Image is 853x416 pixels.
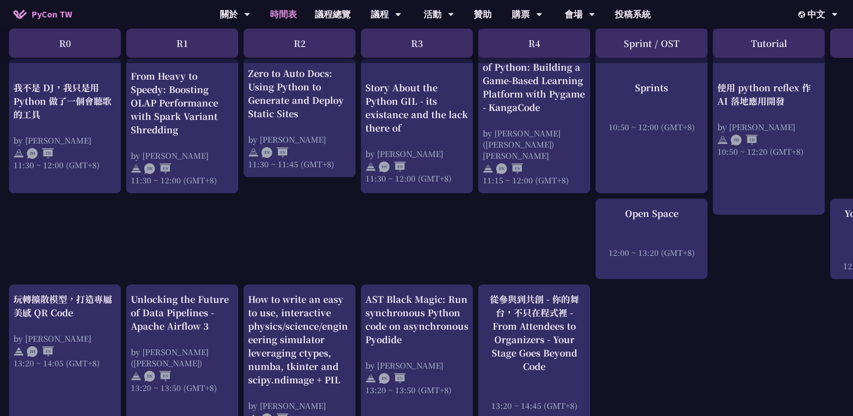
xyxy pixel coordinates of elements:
[144,163,171,174] img: ZHEN.371966e.svg
[13,148,24,159] img: svg+xml;base64,PHN2ZyB4bWxucz0iaHR0cDovL3d3dy53My5vcmcvMjAwMC9zdmciIHdpZHRoPSIyNCIgaGVpZ2h0PSIyNC...
[600,247,703,258] div: 12:00 ~ 13:20 (GMT+8)
[365,360,468,371] div: by [PERSON_NAME]
[13,357,116,369] div: 13:20 ~ 14:05 (GMT+8)
[478,29,590,58] div: R4
[717,81,820,107] div: 使用 python reflex 作 AI 落地應用開發
[248,147,259,158] img: svg+xml;base64,PHN2ZyB4bWxucz0iaHR0cDovL3d3dy53My5vcmcvMjAwMC9zdmciIHdpZHRoPSIyNCIgaGVpZ2h0PSIyNC...
[131,293,234,393] a: Unlocking the Future of Data Pipelines - Apache Airflow 3 by [PERSON_NAME] ([PERSON_NAME]) 13:20 ...
[379,373,406,384] img: ENEN.5a408d1.svg
[248,400,351,411] div: by [PERSON_NAME]
[717,121,820,132] div: by [PERSON_NAME]
[600,121,703,132] div: 10:50 ~ 12:00 (GMT+8)
[131,67,234,183] a: From Heavy to Speedy: Boosting OLAP Performance with Spark Variant Shredding by [PERSON_NAME] 11:...
[144,371,171,382] img: ENEN.5a408d1.svg
[713,29,825,58] div: Tutorial
[13,159,116,170] div: 11:30 ~ 12:00 (GMT+8)
[365,373,376,384] img: svg+xml;base64,PHN2ZyB4bWxucz0iaHR0cDovL3d3dy53My5vcmcvMjAwMC9zdmciIHdpZHRoPSIyNCIgaGVpZ2h0PSIyNC...
[13,10,27,19] img: Home icon of PyCon TW 2025
[483,34,586,186] a: Helping K-12 Students Write Their First Line of Python: Building a Game-Based Learning Platform w...
[717,135,728,145] img: svg+xml;base64,PHN2ZyB4bWxucz0iaHR0cDovL3d3dy53My5vcmcvMjAwMC9zdmciIHdpZHRoPSIyNCIgaGVpZ2h0PSIyNC...
[13,81,116,121] div: 我不是 DJ，我只是用 Python 做了一個會聽歌的工具
[131,69,234,136] div: From Heavy to Speedy: Boosting OLAP Performance with Spark Variant Shredding
[27,346,54,357] img: ZHEN.371966e.svg
[365,148,468,159] div: by [PERSON_NAME]
[798,11,807,18] img: Locale Icon
[483,163,493,174] img: svg+xml;base64,PHN2ZyB4bWxucz0iaHR0cDovL3d3dy53My5vcmcvMjAwMC9zdmciIHdpZHRoPSIyNCIgaGVpZ2h0PSIyNC...
[365,67,468,170] a: Story About the Python GIL - its existance and the lack there of by [PERSON_NAME] 11:30 ~ 12:00 (...
[13,134,116,145] div: by [PERSON_NAME]
[596,29,707,58] div: Sprint / OST
[248,67,351,170] a: Zero to Auto Docs: Using Python to Generate and Deploy Static Sites by [PERSON_NAME] 11:30 ~ 11:4...
[248,67,351,120] div: Zero to Auto Docs: Using Python to Generate and Deploy Static Sites
[131,293,234,333] div: Unlocking the Future of Data Pipelines - Apache Airflow 3
[4,3,81,25] a: PyCon TW
[731,135,758,145] img: ZHZH.38617ef.svg
[483,293,586,373] div: 從參與到共創 - 你的舞台，不只在程式裡 - From Attendees to Organizers - Your Stage Goes Beyond Code
[131,174,234,186] div: 11:30 ~ 12:00 (GMT+8)
[483,400,586,411] div: 13:20 ~ 14:45 (GMT+8)
[600,207,703,220] div: Open Space
[9,29,121,58] div: R0
[13,333,116,344] div: by [PERSON_NAME]
[600,81,703,94] div: Sprints
[13,67,116,156] a: 我不是 DJ，我只是用 Python 做了一個會聽歌的工具 by [PERSON_NAME] 11:30 ~ 12:00 (GMT+8)
[261,147,288,158] img: ENEN.5a408d1.svg
[361,29,473,58] div: R3
[717,145,820,157] div: 10:50 ~ 12:20 (GMT+8)
[248,134,351,145] div: by [PERSON_NAME]
[244,29,356,58] div: R2
[13,346,24,357] img: svg+xml;base64,PHN2ZyB4bWxucz0iaHR0cDovL3d3dy53My5vcmcvMjAwMC9zdmciIHdpZHRoPSIyNCIgaGVpZ2h0PSIyNC...
[483,34,586,114] div: Helping K-12 Students Write Their First Line of Python: Building a Game-Based Learning Platform w...
[248,293,351,386] div: How to write an easy to use, interactive physics/science/engineering simulator leveraging ctypes,...
[131,346,234,369] div: by [PERSON_NAME] ([PERSON_NAME])
[131,150,234,161] div: by [PERSON_NAME]
[126,29,238,58] div: R1
[496,163,523,174] img: ENEN.5a408d1.svg
[365,293,468,395] a: AST Black Magic: Run synchronous Python code on asynchronous Pyodide by [PERSON_NAME] 13:20 ~ 13:...
[131,163,141,174] img: svg+xml;base64,PHN2ZyB4bWxucz0iaHR0cDovL3d3dy53My5vcmcvMjAwMC9zdmciIHdpZHRoPSIyNCIgaGVpZ2h0PSIyNC...
[483,127,586,161] div: by [PERSON_NAME] ([PERSON_NAME]) [PERSON_NAME]
[131,382,234,393] div: 13:20 ~ 13:50 (GMT+8)
[365,293,468,346] div: AST Black Magic: Run synchronous Python code on asynchronous Pyodide
[365,81,468,134] div: Story About the Python GIL - its existance and the lack there of
[131,371,141,382] img: svg+xml;base64,PHN2ZyB4bWxucz0iaHR0cDovL3d3dy53My5vcmcvMjAwMC9zdmciIHdpZHRoPSIyNCIgaGVpZ2h0PSIyNC...
[31,8,72,21] span: PyCon TW
[365,384,468,395] div: 13:20 ~ 13:50 (GMT+8)
[13,293,116,369] a: 玩轉擴散模型，打造專屬美感 QR Code by [PERSON_NAME] 13:20 ~ 14:05 (GMT+8)
[13,293,116,319] div: 玩轉擴散模型，打造專屬美感 QR Code
[379,161,406,172] img: ENEN.5a408d1.svg
[600,207,703,258] a: Open Space 12:00 ~ 13:20 (GMT+8)
[27,148,54,159] img: ZHZH.38617ef.svg
[483,174,586,186] div: 11:15 ~ 12:00 (GMT+8)
[365,172,468,183] div: 11:30 ~ 12:00 (GMT+8)
[248,158,351,170] div: 11:30 ~ 11:45 (GMT+8)
[365,161,376,172] img: svg+xml;base64,PHN2ZyB4bWxucz0iaHR0cDovL3d3dy53My5vcmcvMjAwMC9zdmciIHdpZHRoPSIyNCIgaGVpZ2h0PSIyNC...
